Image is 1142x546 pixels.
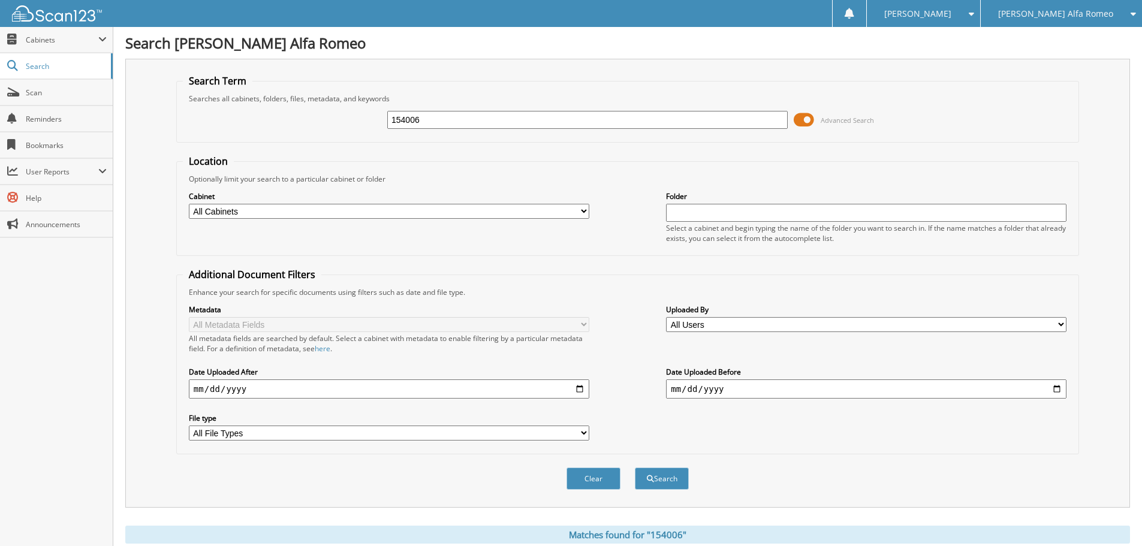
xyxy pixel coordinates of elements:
[315,343,330,354] a: here
[189,413,589,423] label: File type
[567,467,620,490] button: Clear
[666,379,1066,399] input: end
[821,116,874,125] span: Advanced Search
[635,467,689,490] button: Search
[189,333,589,354] div: All metadata fields are searched by default. Select a cabinet with metadata to enable filtering b...
[183,74,252,88] legend: Search Term
[26,35,98,45] span: Cabinets
[26,140,107,150] span: Bookmarks
[884,10,951,17] span: [PERSON_NAME]
[998,10,1113,17] span: [PERSON_NAME] Alfa Romeo
[189,379,589,399] input: start
[183,93,1072,104] div: Searches all cabinets, folders, files, metadata, and keywords
[26,193,107,203] span: Help
[125,33,1130,53] h1: Search [PERSON_NAME] Alfa Romeo
[666,367,1066,377] label: Date Uploaded Before
[26,88,107,98] span: Scan
[183,174,1072,184] div: Optionally limit your search to a particular cabinet or folder
[666,191,1066,201] label: Folder
[12,5,102,22] img: scan123-logo-white.svg
[183,155,234,168] legend: Location
[666,304,1066,315] label: Uploaded By
[666,223,1066,243] div: Select a cabinet and begin typing the name of the folder you want to search in. If the name match...
[183,268,321,281] legend: Additional Document Filters
[26,114,107,124] span: Reminders
[183,287,1072,297] div: Enhance your search for specific documents using filters such as date and file type.
[189,191,589,201] label: Cabinet
[26,167,98,177] span: User Reports
[125,526,1130,544] div: Matches found for "154006"
[189,304,589,315] label: Metadata
[26,219,107,230] span: Announcements
[189,367,589,377] label: Date Uploaded After
[26,61,105,71] span: Search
